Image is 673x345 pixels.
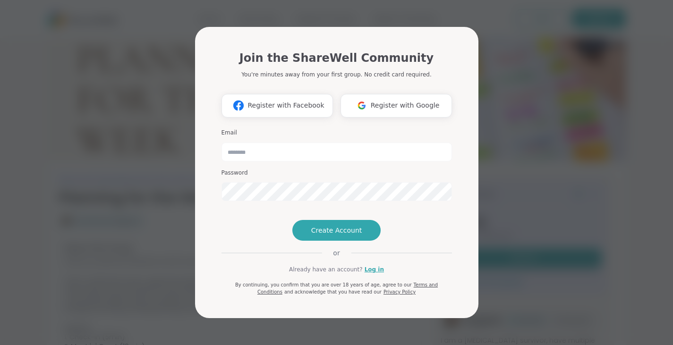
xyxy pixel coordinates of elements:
button: Register with Google [341,94,452,118]
h1: Join the ShareWell Community [239,50,434,67]
span: and acknowledge that you have read our [284,289,382,295]
img: ShareWell Logomark [353,97,371,114]
span: or [322,248,351,258]
span: Register with Google [371,101,440,110]
button: Register with Facebook [221,94,333,118]
img: ShareWell Logomark [230,97,247,114]
h3: Email [221,129,452,137]
span: Create Account [311,226,362,235]
a: Log in [365,265,384,274]
button: Create Account [292,220,381,241]
span: Register with Facebook [247,101,324,110]
span: By continuing, you confirm that you are over 18 years of age, agree to our [235,282,412,287]
h3: Password [221,169,452,177]
p: You're minutes away from your first group. No credit card required. [241,70,431,79]
a: Privacy Policy [383,289,416,295]
span: Already have an account? [289,265,363,274]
